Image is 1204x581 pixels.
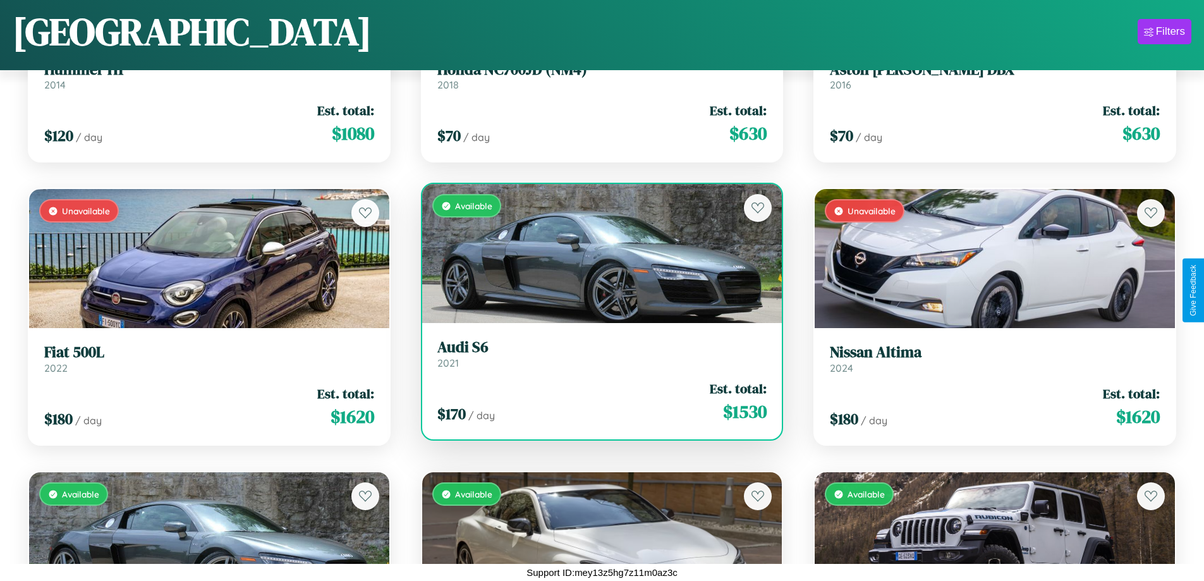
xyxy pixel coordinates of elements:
span: $ 1620 [1116,404,1160,429]
div: Give Feedback [1189,265,1198,316]
h3: Fiat 500L [44,343,374,362]
a: Aston [PERSON_NAME] DBX2016 [830,61,1160,92]
span: / day [856,131,882,144]
span: Est. total: [317,101,374,119]
h3: Aston [PERSON_NAME] DBX [830,61,1160,79]
span: $ 170 [437,403,466,424]
span: 2014 [44,78,66,91]
span: Est. total: [710,101,767,119]
span: Est. total: [317,384,374,403]
h3: Audi S6 [437,338,767,357]
span: / day [861,414,887,427]
a: Hummer H12014 [44,61,374,92]
span: Available [62,489,99,499]
span: / day [76,131,102,144]
span: / day [75,414,102,427]
p: Support ID: mey13z5hg7z11m0az3c [526,564,677,581]
span: $ 630 [729,121,767,146]
span: / day [468,409,495,422]
a: Audi S62021 [437,338,767,369]
span: $ 70 [437,125,461,146]
span: 2022 [44,362,68,374]
h3: Nissan Altima [830,343,1160,362]
div: Filters [1156,25,1185,38]
span: $ 630 [1122,121,1160,146]
span: Est. total: [1103,101,1160,119]
span: Est. total: [1103,384,1160,403]
span: Est. total: [710,379,767,398]
span: 2018 [437,78,459,91]
span: Available [455,489,492,499]
a: Nissan Altima2024 [830,343,1160,374]
span: $ 180 [830,408,858,429]
span: 2024 [830,362,853,374]
button: Filters [1138,19,1191,44]
span: $ 1620 [331,404,374,429]
h1: [GEOGRAPHIC_DATA] [13,6,372,58]
span: $ 120 [44,125,73,146]
span: Unavailable [62,205,110,216]
span: / day [463,131,490,144]
span: Available [455,200,492,211]
span: $ 1530 [723,399,767,424]
span: $ 70 [830,125,853,146]
span: 2021 [437,357,459,369]
span: $ 180 [44,408,73,429]
a: Fiat 500L2022 [44,343,374,374]
a: Honda NC700JD (NM4)2018 [437,61,767,92]
span: Unavailable [848,205,896,216]
span: Available [848,489,885,499]
span: 2016 [830,78,851,91]
span: $ 1080 [332,121,374,146]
